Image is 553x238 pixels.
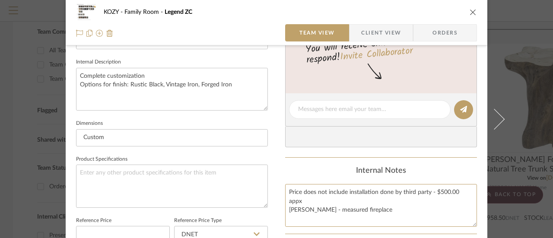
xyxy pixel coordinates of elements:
[76,157,127,162] label: Product Specifications
[76,121,103,126] label: Dimensions
[469,8,477,16] button: close
[124,9,165,15] span: Family Room
[174,219,222,223] label: Reference Price Type
[340,43,413,65] a: Invite Collaborator
[76,3,97,21] img: 8aec4bb1-81d3-450b-b1d6-0bea8167465f_48x40.jpg
[361,24,401,41] span: Client View
[76,60,121,64] label: Internal Description
[423,24,467,41] span: Orders
[106,30,113,37] img: Remove from project
[76,129,268,146] input: Enter the dimensions of this item
[165,9,192,15] span: Legend ZC
[76,219,111,223] label: Reference Price
[285,166,477,176] div: Internal Notes
[104,9,124,15] span: KOZY
[299,24,335,41] span: Team View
